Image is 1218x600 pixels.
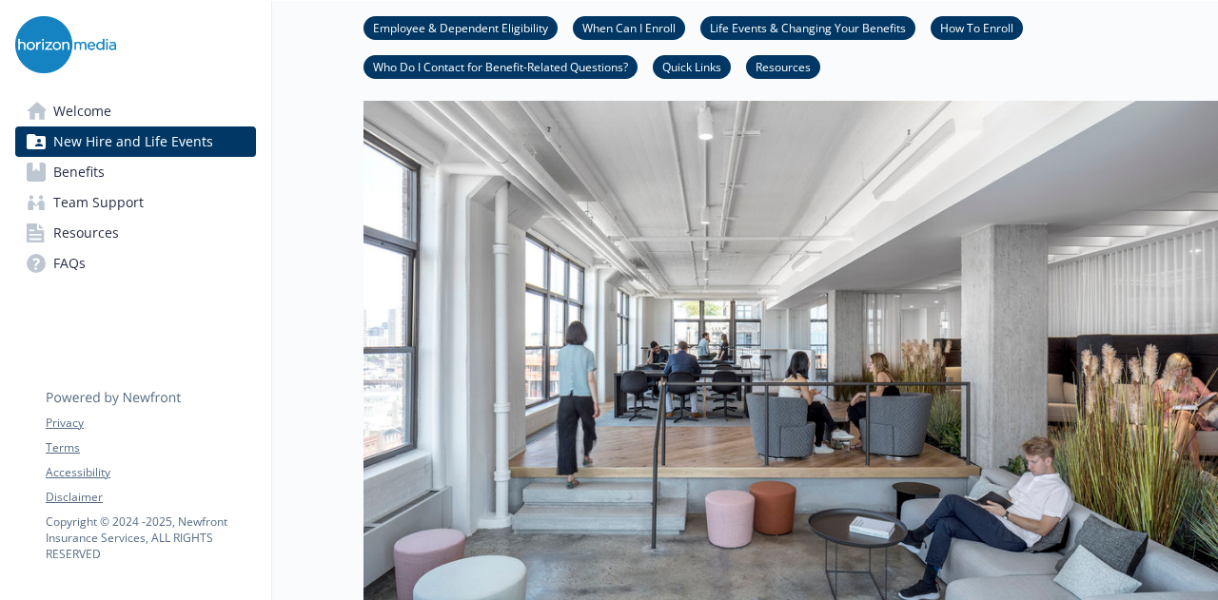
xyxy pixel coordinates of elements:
a: How To Enroll [931,18,1023,36]
a: Disclaimer [46,489,255,506]
a: Who Do I Contact for Benefit-Related Questions? [363,57,638,75]
a: Employee & Dependent Eligibility [363,18,558,36]
a: Terms [46,439,255,456]
span: FAQs [53,248,86,279]
span: Team Support [53,187,144,218]
a: Welcome [15,96,256,126]
a: Accessibility [46,464,255,481]
a: New Hire and Life Events [15,126,256,157]
a: Team Support [15,187,256,218]
a: When Can I Enroll [573,18,685,36]
a: Privacy [46,415,255,432]
p: Copyright © 2024 - 2025 , Newfront Insurance Services, ALL RIGHTS RESERVED [46,513,255,562]
span: Resources [53,218,119,248]
span: Welcome [53,96,111,126]
a: Quick Links [653,57,731,75]
a: Resources [15,218,256,248]
a: Life Events & Changing Your Benefits [700,18,915,36]
a: Benefits [15,157,256,187]
a: Resources [746,57,820,75]
span: New Hire and Life Events [53,126,213,157]
a: FAQs [15,248,256,279]
span: Benefits [53,157,105,187]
